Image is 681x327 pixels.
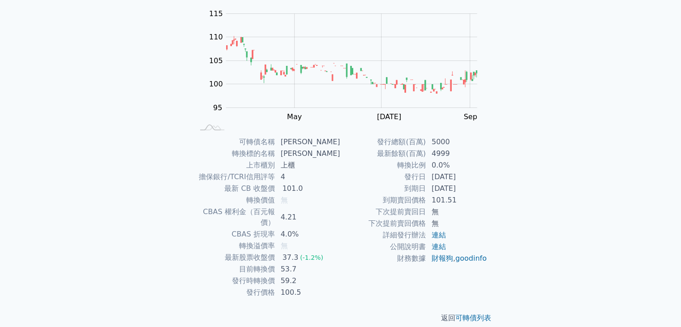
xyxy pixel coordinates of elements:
[455,314,491,322] a: 可轉債列表
[281,196,288,204] span: 無
[194,275,275,287] td: 發行時轉換價
[463,112,477,121] tspan: Sep
[281,241,288,250] span: 無
[341,229,426,241] td: 詳細發行辦法
[194,148,275,159] td: 轉換標的名稱
[209,33,223,41] tspan: 110
[281,183,305,194] div: 101.0
[341,183,426,194] td: 到期日
[636,284,681,327] iframe: Chat Widget
[275,287,341,298] td: 100.5
[194,159,275,171] td: 上市櫃別
[183,313,498,323] p: 返回
[194,206,275,228] td: CBAS 權利金（百元報價）
[209,80,223,88] tspan: 100
[194,194,275,206] td: 轉換價值
[194,136,275,148] td: 可轉債名稱
[281,252,300,263] div: 37.3
[275,275,341,287] td: 59.2
[426,253,488,264] td: ,
[426,159,488,171] td: 0.0%
[341,253,426,264] td: 財務數據
[377,112,401,121] tspan: [DATE]
[341,241,426,253] td: 公開說明書
[341,148,426,159] td: 最新餘額(百萬)
[275,148,341,159] td: [PERSON_NAME]
[194,263,275,275] td: 目前轉換價
[300,254,323,261] span: (-1.2%)
[209,56,223,65] tspan: 105
[194,171,275,183] td: 擔保銀行/TCRI信用評等
[341,206,426,218] td: 下次提前賣回日
[426,183,488,194] td: [DATE]
[426,206,488,218] td: 無
[204,9,490,121] g: Chart
[275,206,341,228] td: 4.21
[636,284,681,327] div: 聊天小工具
[432,231,446,239] a: 連結
[432,254,453,262] a: 財報狗
[341,218,426,229] td: 下次提前賣回價格
[426,194,488,206] td: 101.51
[426,171,488,183] td: [DATE]
[209,9,223,18] tspan: 115
[194,287,275,298] td: 發行價格
[341,136,426,148] td: 發行總額(百萬)
[194,252,275,263] td: 最新股票收盤價
[275,159,341,171] td: 上櫃
[275,136,341,148] td: [PERSON_NAME]
[341,194,426,206] td: 到期賣回價格
[432,242,446,251] a: 連結
[426,218,488,229] td: 無
[455,254,487,262] a: goodinfo
[341,171,426,183] td: 發行日
[275,228,341,240] td: 4.0%
[275,263,341,275] td: 53.7
[194,183,275,194] td: 最新 CB 收盤價
[194,240,275,252] td: 轉換溢價率
[426,148,488,159] td: 4999
[287,112,302,121] tspan: May
[213,103,222,112] tspan: 95
[341,159,426,171] td: 轉換比例
[426,136,488,148] td: 5000
[275,171,341,183] td: 4
[194,228,275,240] td: CBAS 折現率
